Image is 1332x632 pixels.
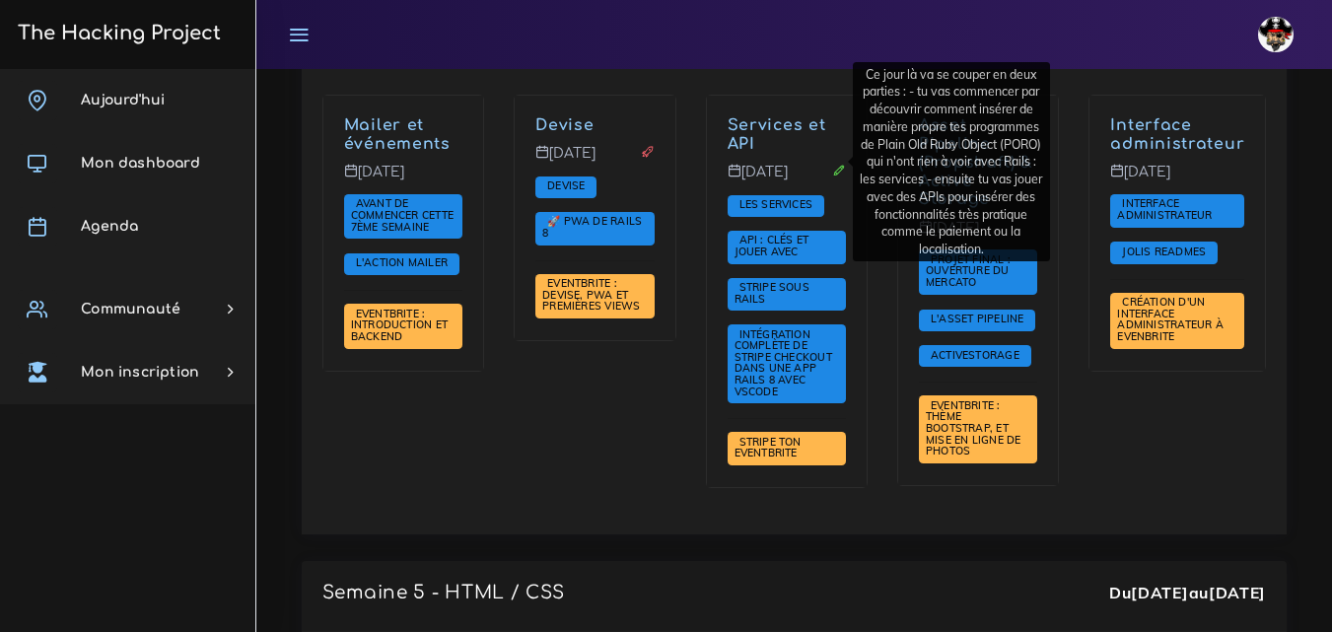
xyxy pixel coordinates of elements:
a: Création d'un interface administrateur à Evenbrite [1117,296,1223,344]
strong: [DATE] [1209,583,1266,602]
p: Semaine 5 - HTML / CSS [322,582,565,603]
span: Eventbrite : thème bootstrap, et mise en ligne de photos [926,398,1020,457]
span: Communauté [81,302,180,316]
span: Agenda [81,219,138,234]
div: Ce jour là va se couper en deux parties : - tu vas commencer par découvrir comment insérer de man... [853,62,1050,261]
span: Mon dashboard [81,156,200,171]
img: avatar [1258,17,1294,52]
div: Du au [1109,582,1266,604]
a: Devise [542,179,590,193]
p: [DATE] [344,164,462,195]
span: Avant de commencer cette 7ème semaine [351,196,454,233]
span: ActiveStorage [926,348,1024,362]
span: Les services [735,197,818,211]
a: L'Asset Pipeline [926,313,1028,326]
span: Devise [542,178,590,192]
a: Les services [735,198,818,212]
h3: The Hacking Project [12,23,221,44]
a: Avant de commencer cette 7ème semaine [351,197,454,234]
a: Projet final : ouverture du mercato [926,253,1011,290]
span: Aujourd'hui [81,93,165,107]
a: Interface administrateur [1110,116,1244,153]
span: Création d'un interface administrateur à Evenbrite [1117,295,1223,343]
span: Eventbrite : Devise, PWA et premières views [542,276,645,313]
span: 🚀 PWA de Rails 8 [542,214,642,240]
span: Intégration complète de Stripe Checkout dans une app Rails 8 avec VSCode [735,327,832,398]
a: ActiveStorage [926,349,1024,363]
span: Stripe ton Eventbrite [735,435,803,460]
span: Jolis READMEs [1117,245,1211,258]
a: Services et API [728,116,826,153]
a: Eventbrite : thème bootstrap, et mise en ligne de photos [926,399,1020,458]
a: Mailer et événements [344,116,451,153]
p: [DATE] [728,164,846,195]
span: API : clés et jouer avec [735,233,809,258]
span: Mon inscription [81,365,199,380]
strong: [DATE] [1131,583,1188,602]
a: Intégration complète de Stripe Checkout dans une app Rails 8 avec VSCode [735,328,832,399]
a: Eventbrite : introduction et backend [351,307,448,343]
a: API : clés et jouer avec [735,234,809,259]
a: Interface administrateur [1117,197,1217,223]
span: Projet final : ouverture du mercato [926,252,1011,289]
a: Devise [535,116,594,134]
p: [DATE] [535,145,654,176]
a: Stripe sous Rails [735,281,809,307]
span: Interface administrateur [1117,196,1217,222]
a: 🚀 PWA de Rails 8 [542,215,642,241]
a: Jolis READMEs [1117,246,1211,259]
span: L'Asset Pipeline [926,312,1028,325]
a: L'Action Mailer [351,256,453,270]
a: Eventbrite : Devise, PWA et premières views [542,277,645,314]
span: L'Action Mailer [351,255,453,269]
span: Stripe sous Rails [735,280,809,306]
p: [DATE] [1110,164,1244,195]
a: Stripe ton Eventbrite [735,436,803,461]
